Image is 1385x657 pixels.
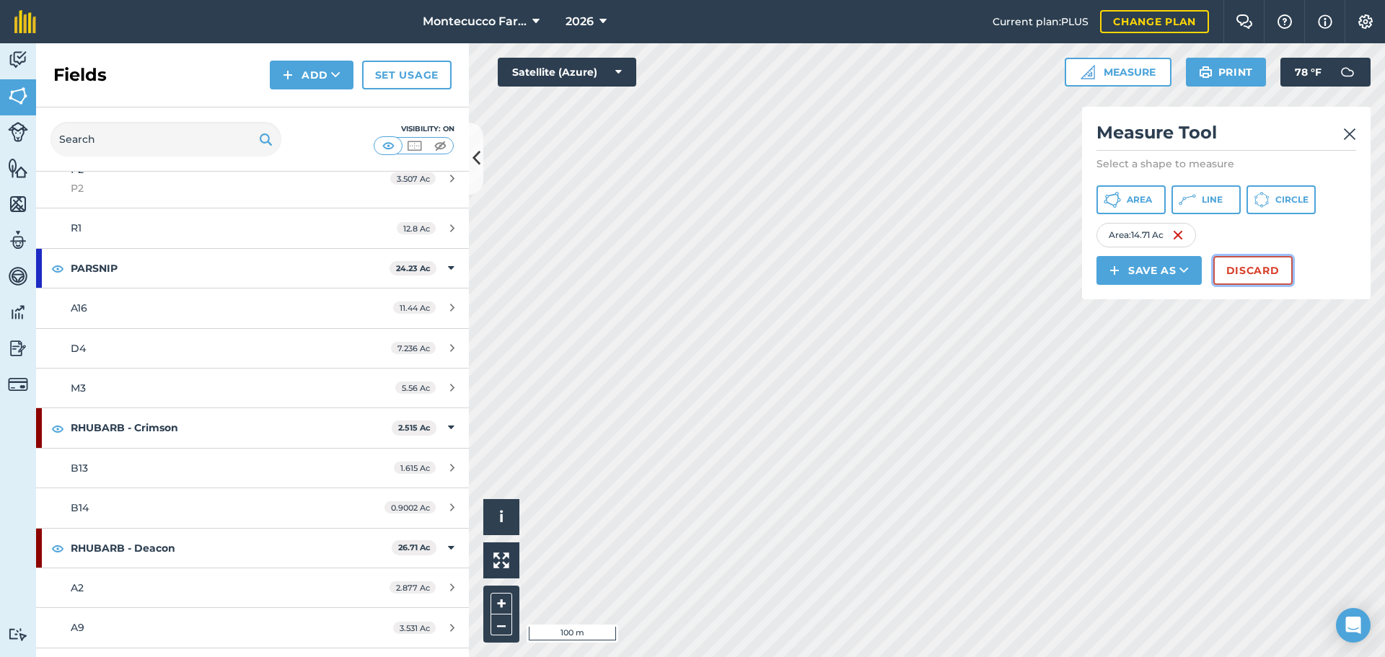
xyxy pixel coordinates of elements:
h2: Fields [53,63,107,87]
img: svg+xml;base64,PD94bWwgdmVyc2lvbj0iMS4wIiBlbmNvZGluZz0idXRmLTgiPz4KPCEtLSBHZW5lcmF0b3I6IEFkb2JlIE... [8,229,28,251]
img: svg+xml;base64,PHN2ZyB4bWxucz0iaHR0cDovL3d3dy53My5vcmcvMjAwMC9zdmciIHdpZHRoPSIxOCIgaGVpZ2h0PSIyNC... [51,260,64,277]
a: D47.236 Ac [36,329,469,368]
strong: 26.71 Ac [398,542,431,552]
div: RHUBARB - Deacon26.71 Ac [36,529,469,568]
img: svg+xml;base64,PD94bWwgdmVyc2lvbj0iMS4wIiBlbmNvZGluZz0idXRmLTgiPz4KPCEtLSBHZW5lcmF0b3I6IEFkb2JlIE... [8,338,28,359]
button: Satellite (Azure) [498,58,636,87]
img: svg+xml;base64,PD94bWwgdmVyc2lvbj0iMS4wIiBlbmNvZGluZz0idXRmLTgiPz4KPCEtLSBHZW5lcmF0b3I6IEFkb2JlIE... [8,49,28,71]
span: 3.531 Ac [393,622,436,634]
p: Select a shape to measure [1096,156,1356,171]
div: Area : 14.71 Ac [1096,223,1196,247]
button: Measure [1065,58,1171,87]
button: Line [1171,185,1241,214]
img: Two speech bubbles overlapping with the left bubble in the forefront [1236,14,1253,29]
img: A question mark icon [1276,14,1293,29]
a: M35.56 Ac [36,369,469,407]
img: svg+xml;base64,PHN2ZyB4bWxucz0iaHR0cDovL3d3dy53My5vcmcvMjAwMC9zdmciIHdpZHRoPSIyMiIgaGVpZ2h0PSIzMC... [1343,125,1356,143]
input: Search [50,122,281,156]
a: A22.877 Ac [36,568,469,607]
a: B131.615 Ac [36,449,469,488]
img: svg+xml;base64,PD94bWwgdmVyc2lvbj0iMS4wIiBlbmNvZGluZz0idXRmLTgiPz4KPCEtLSBHZW5lcmF0b3I6IEFkb2JlIE... [8,122,28,142]
span: M3 [71,382,86,394]
img: svg+xml;base64,PD94bWwgdmVyc2lvbj0iMS4wIiBlbmNvZGluZz0idXRmLTgiPz4KPCEtLSBHZW5lcmF0b3I6IEFkb2JlIE... [8,265,28,287]
span: 2.877 Ac [390,581,436,594]
button: Area [1096,185,1166,214]
strong: 2.515 Ac [398,423,431,433]
img: svg+xml;base64,PD94bWwgdmVyc2lvbj0iMS4wIiBlbmNvZGluZz0idXRmLTgiPz4KPCEtLSBHZW5lcmF0b3I6IEFkb2JlIE... [8,374,28,394]
img: svg+xml;base64,PD94bWwgdmVyc2lvbj0iMS4wIiBlbmNvZGluZz0idXRmLTgiPz4KPCEtLSBHZW5lcmF0b3I6IEFkb2JlIE... [8,301,28,323]
img: svg+xml;base64,PD94bWwgdmVyc2lvbj0iMS4wIiBlbmNvZGluZz0idXRmLTgiPz4KPCEtLSBHZW5lcmF0b3I6IEFkb2JlIE... [8,627,28,641]
button: 78 °F [1280,58,1371,87]
a: A93.531 Ac [36,608,469,647]
strong: PARSNIP [71,249,390,288]
img: svg+xml;base64,PHN2ZyB4bWxucz0iaHR0cDovL3d3dy53My5vcmcvMjAwMC9zdmciIHdpZHRoPSI1MCIgaGVpZ2h0PSI0MC... [431,138,449,153]
a: B140.9002 Ac [36,488,469,527]
div: PARSNIP24.23 Ac [36,249,469,288]
a: Set usage [362,61,452,89]
a: Change plan [1100,10,1209,33]
strong: 24.23 Ac [396,263,431,273]
button: Add [270,61,353,89]
span: Circle [1275,194,1309,206]
img: svg+xml;base64,PHN2ZyB4bWxucz0iaHR0cDovL3d3dy53My5vcmcvMjAwMC9zdmciIHdpZHRoPSIxOCIgaGVpZ2h0PSIyNC... [51,420,64,437]
img: svg+xml;base64,PHN2ZyB4bWxucz0iaHR0cDovL3d3dy53My5vcmcvMjAwMC9zdmciIHdpZHRoPSI1NiIgaGVpZ2h0PSI2MC... [8,157,28,179]
div: Open Intercom Messenger [1336,608,1371,643]
button: – [491,614,512,635]
span: 78 ° F [1295,58,1322,87]
img: svg+xml;base64,PHN2ZyB4bWxucz0iaHR0cDovL3d3dy53My5vcmcvMjAwMC9zdmciIHdpZHRoPSI1MCIgaGVpZ2h0PSI0MC... [379,138,397,153]
span: A16 [71,301,87,314]
span: i [499,508,504,526]
span: 2026 [566,13,594,30]
span: 12.8 Ac [397,222,436,234]
span: 11.44 Ac [393,301,436,314]
strong: RHUBARB - Crimson [71,408,392,447]
button: Discard [1213,256,1293,285]
img: svg+xml;base64,PHN2ZyB4bWxucz0iaHR0cDovL3d3dy53My5vcmcvMjAwMC9zdmciIHdpZHRoPSI1NiIgaGVpZ2h0PSI2MC... [8,85,28,107]
span: R1 [71,221,82,234]
span: P2 [71,163,84,176]
button: + [491,593,512,614]
span: P2 [71,180,342,196]
a: P2P23.507 Ac [36,150,469,208]
a: A1611.44 Ac [36,288,469,327]
img: svg+xml;base64,PHN2ZyB4bWxucz0iaHR0cDovL3d3dy53My5vcmcvMjAwMC9zdmciIHdpZHRoPSIxNCIgaGVpZ2h0PSIyNC... [1109,262,1120,279]
span: Area [1127,194,1152,206]
a: R112.8 Ac [36,208,469,247]
img: svg+xml;base64,PHN2ZyB4bWxucz0iaHR0cDovL3d3dy53My5vcmcvMjAwMC9zdmciIHdpZHRoPSI1NiIgaGVpZ2h0PSI2MC... [8,193,28,215]
img: svg+xml;base64,PHN2ZyB4bWxucz0iaHR0cDovL3d3dy53My5vcmcvMjAwMC9zdmciIHdpZHRoPSIxNiIgaGVpZ2h0PSIyNC... [1172,226,1184,244]
button: i [483,499,519,535]
span: B13 [71,462,88,475]
strong: RHUBARB - Deacon [71,529,392,568]
span: D4 [71,342,86,355]
span: 3.507 Ac [390,172,436,185]
span: B14 [71,501,89,514]
img: Four arrows, one pointing top left, one top right, one bottom right and the last bottom left [493,552,509,568]
span: 7.236 Ac [391,342,436,354]
img: svg+xml;base64,PHN2ZyB4bWxucz0iaHR0cDovL3d3dy53My5vcmcvMjAwMC9zdmciIHdpZHRoPSIxOCIgaGVpZ2h0PSIyNC... [51,539,64,557]
button: Circle [1246,185,1316,214]
button: Save as [1096,256,1202,285]
img: svg+xml;base64,PHN2ZyB4bWxucz0iaHR0cDovL3d3dy53My5vcmcvMjAwMC9zdmciIHdpZHRoPSIxOSIgaGVpZ2h0PSIyNC... [259,131,273,148]
img: svg+xml;base64,PHN2ZyB4bWxucz0iaHR0cDovL3d3dy53My5vcmcvMjAwMC9zdmciIHdpZHRoPSIxNyIgaGVpZ2h0PSIxNy... [1318,13,1332,30]
img: Ruler icon [1081,65,1095,79]
img: svg+xml;base64,PD94bWwgdmVyc2lvbj0iMS4wIiBlbmNvZGluZz0idXRmLTgiPz4KPCEtLSBHZW5lcmF0b3I6IEFkb2JlIE... [1333,58,1362,87]
span: Line [1202,194,1223,206]
span: 5.56 Ac [395,382,436,394]
div: RHUBARB - Crimson2.515 Ac [36,408,469,447]
img: svg+xml;base64,PHN2ZyB4bWxucz0iaHR0cDovL3d3dy53My5vcmcvMjAwMC9zdmciIHdpZHRoPSI1MCIgaGVpZ2h0PSI0MC... [405,138,423,153]
span: A9 [71,621,84,634]
span: 0.9002 Ac [384,501,436,513]
img: svg+xml;base64,PHN2ZyB4bWxucz0iaHR0cDovL3d3dy53My5vcmcvMjAwMC9zdmciIHdpZHRoPSIxOSIgaGVpZ2h0PSIyNC... [1199,63,1213,81]
span: A2 [71,581,84,594]
div: Visibility: On [374,123,454,135]
span: Montecucco Farms ORGANIC [423,13,527,30]
img: fieldmargin Logo [14,10,36,33]
button: Print [1186,58,1267,87]
span: Current plan : PLUS [993,14,1089,30]
img: svg+xml;base64,PHN2ZyB4bWxucz0iaHR0cDovL3d3dy53My5vcmcvMjAwMC9zdmciIHdpZHRoPSIxNCIgaGVpZ2h0PSIyNC... [283,66,293,84]
img: A cog icon [1357,14,1374,29]
span: 1.615 Ac [394,462,436,474]
h2: Measure Tool [1096,121,1356,151]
